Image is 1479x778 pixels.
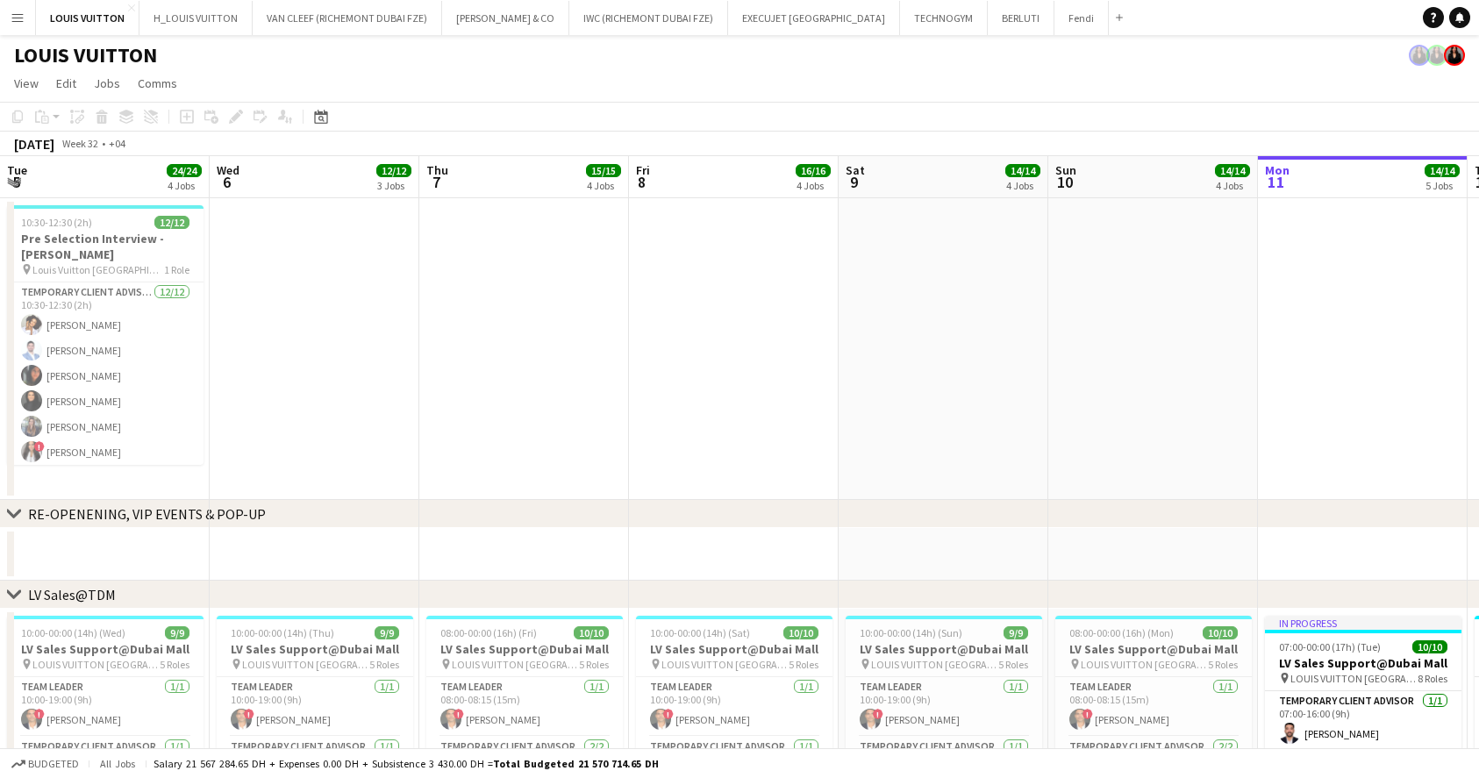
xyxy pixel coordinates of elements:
[1265,616,1461,630] div: In progress
[1444,45,1465,66] app-user-avatar: Maria Fernandes
[424,172,448,192] span: 7
[1055,162,1076,178] span: Sun
[244,709,254,719] span: !
[34,441,45,452] span: !
[165,626,189,639] span: 9/9
[1004,626,1028,639] span: 9/9
[7,282,204,622] app-card-role: Temporary Client Advisor12/1210:30-12:30 (2h)[PERSON_NAME][PERSON_NAME][PERSON_NAME][PERSON_NAME]...
[87,72,127,95] a: Jobs
[650,626,750,639] span: 10:00-00:00 (14h) (Sat)
[168,179,201,192] div: 4 Jobs
[131,72,184,95] a: Comms
[1069,626,1174,639] span: 08:00-00:00 (16h) (Mon)
[217,162,239,178] span: Wed
[846,162,865,178] span: Sat
[164,263,189,276] span: 1 Role
[1426,45,1447,66] app-user-avatar: Maria Fernandes
[789,658,818,671] span: 5 Roles
[1425,164,1460,177] span: 14/14
[426,641,623,657] h3: LV Sales Support@Dubai Mall
[1409,45,1430,66] app-user-avatar: Maria Fernandes
[14,135,54,153] div: [DATE]
[663,709,674,719] span: !
[32,263,164,276] span: Louis Vuitton [GEOGRAPHIC_DATA]
[1412,640,1447,653] span: 10/10
[574,626,609,639] span: 10/10
[375,626,399,639] span: 9/9
[28,586,116,603] div: LV Sales@TDM
[7,677,204,737] app-card-role: Team Leader1/110:00-19:00 (9h)![PERSON_NAME]
[369,658,399,671] span: 5 Roles
[1279,640,1381,653] span: 07:00-00:00 (17h) (Tue)
[871,658,998,671] span: LOUIS VUITTON [GEOGRAPHIC_DATA] - [GEOGRAPHIC_DATA]
[636,162,650,178] span: Fri
[661,658,789,671] span: LOUIS VUITTON [GEOGRAPHIC_DATA] - [GEOGRAPHIC_DATA]
[28,505,266,523] div: RE-OPENENING, VIP EVENTS & POP-UP
[377,179,411,192] div: 3 Jobs
[873,709,883,719] span: !
[442,1,569,35] button: [PERSON_NAME] & CO
[636,677,832,737] app-card-role: Team Leader1/110:00-19:00 (9h)![PERSON_NAME]
[109,137,125,150] div: +04
[56,75,76,91] span: Edit
[58,137,102,150] span: Week 32
[1265,655,1461,671] h3: LV Sales Support@Dubai Mall
[783,626,818,639] span: 10/10
[579,658,609,671] span: 5 Roles
[587,179,620,192] div: 4 Jobs
[1265,162,1290,178] span: Mon
[797,179,830,192] div: 4 Jobs
[1265,691,1461,751] app-card-role: Temporary Client Advisor1/107:00-16:00 (9h)[PERSON_NAME]
[7,162,27,178] span: Tue
[49,72,83,95] a: Edit
[728,1,900,35] button: EXECUJET [GEOGRAPHIC_DATA]
[1054,1,1109,35] button: Fendi
[154,757,659,770] div: Salary 21 567 284.65 DH + Expenses 0.00 DH + Subsistence 3 430.00 DH =
[843,172,865,192] span: 9
[242,658,369,671] span: LOUIS VUITTON [GEOGRAPHIC_DATA] - [GEOGRAPHIC_DATA]
[34,709,45,719] span: !
[900,1,988,35] button: TECHNOGYM
[21,626,125,639] span: 10:00-00:00 (14h) (Wed)
[860,626,962,639] span: 10:00-00:00 (14h) (Sun)
[214,172,239,192] span: 6
[231,626,334,639] span: 10:00-00:00 (14h) (Thu)
[138,75,177,91] span: Comms
[1055,677,1252,737] app-card-role: Team Leader1/108:00-08:15 (15m)![PERSON_NAME]
[1006,179,1040,192] div: 4 Jobs
[32,658,160,671] span: LOUIS VUITTON [GEOGRAPHIC_DATA] - [GEOGRAPHIC_DATA]
[1208,658,1238,671] span: 5 Roles
[139,1,253,35] button: H_LOUIS VUITTON
[7,205,204,465] app-job-card: 10:30-12:30 (2h)12/12Pre Selection Interview - [PERSON_NAME] Louis Vuitton [GEOGRAPHIC_DATA]1 Rol...
[1418,672,1447,685] span: 8 Roles
[569,1,728,35] button: IWC (RICHEMONT DUBAI FZE)
[160,658,189,671] span: 5 Roles
[7,231,204,262] h3: Pre Selection Interview - [PERSON_NAME]
[1425,179,1459,192] div: 5 Jobs
[452,658,579,671] span: LOUIS VUITTON [GEOGRAPHIC_DATA] - [GEOGRAPHIC_DATA]
[7,641,204,657] h3: LV Sales Support@Dubai Mall
[167,164,202,177] span: 24/24
[426,677,623,737] app-card-role: Team Leader1/108:00-08:15 (15m)![PERSON_NAME]
[217,641,413,657] h3: LV Sales Support@Dubai Mall
[154,216,189,229] span: 12/12
[1215,164,1250,177] span: 14/14
[96,757,139,770] span: All jobs
[1203,626,1238,639] span: 10/10
[28,758,79,770] span: Budgeted
[440,626,537,639] span: 08:00-00:00 (16h) (Fri)
[9,754,82,774] button: Budgeted
[1005,164,1040,177] span: 14/14
[4,172,27,192] span: 5
[14,75,39,91] span: View
[493,757,659,770] span: Total Budgeted 21 570 714.65 DH
[1055,641,1252,657] h3: LV Sales Support@Dubai Mall
[14,42,157,68] h1: LOUIS VUITTON
[1290,672,1418,685] span: LOUIS VUITTON [GEOGRAPHIC_DATA] - [GEOGRAPHIC_DATA]
[633,172,650,192] span: 8
[1082,709,1093,719] span: !
[988,1,1054,35] button: BERLUTI
[846,641,1042,657] h3: LV Sales Support@Dubai Mall
[796,164,831,177] span: 16/16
